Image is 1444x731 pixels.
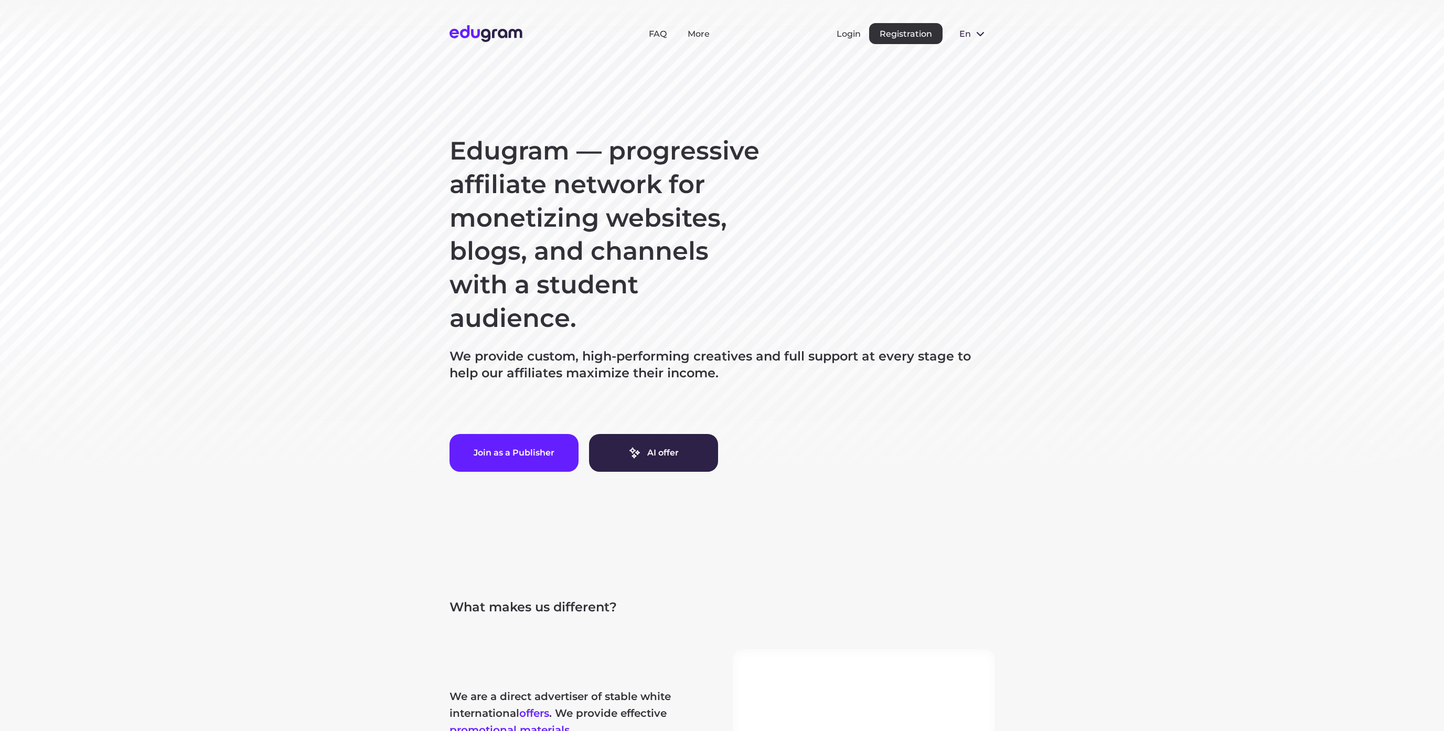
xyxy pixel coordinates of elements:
a: AI offer [589,434,718,472]
button: en [951,23,995,44]
img: Edugram Logo [450,25,522,42]
button: Login [837,29,861,39]
h1: Edugram — progressive affiliate network for monetizing websites, blogs, and channels with a stude... [450,134,764,335]
p: What makes us different? [450,599,995,616]
a: FAQ [649,29,667,39]
span: en [959,29,970,39]
button: Join as a Publisher [450,434,579,472]
button: Registration [869,23,943,44]
a: More [688,29,710,39]
button: offers [519,707,549,719]
p: We provide custom, high-performing creatives and full support at every stage to help our affiliat... [450,348,995,382]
